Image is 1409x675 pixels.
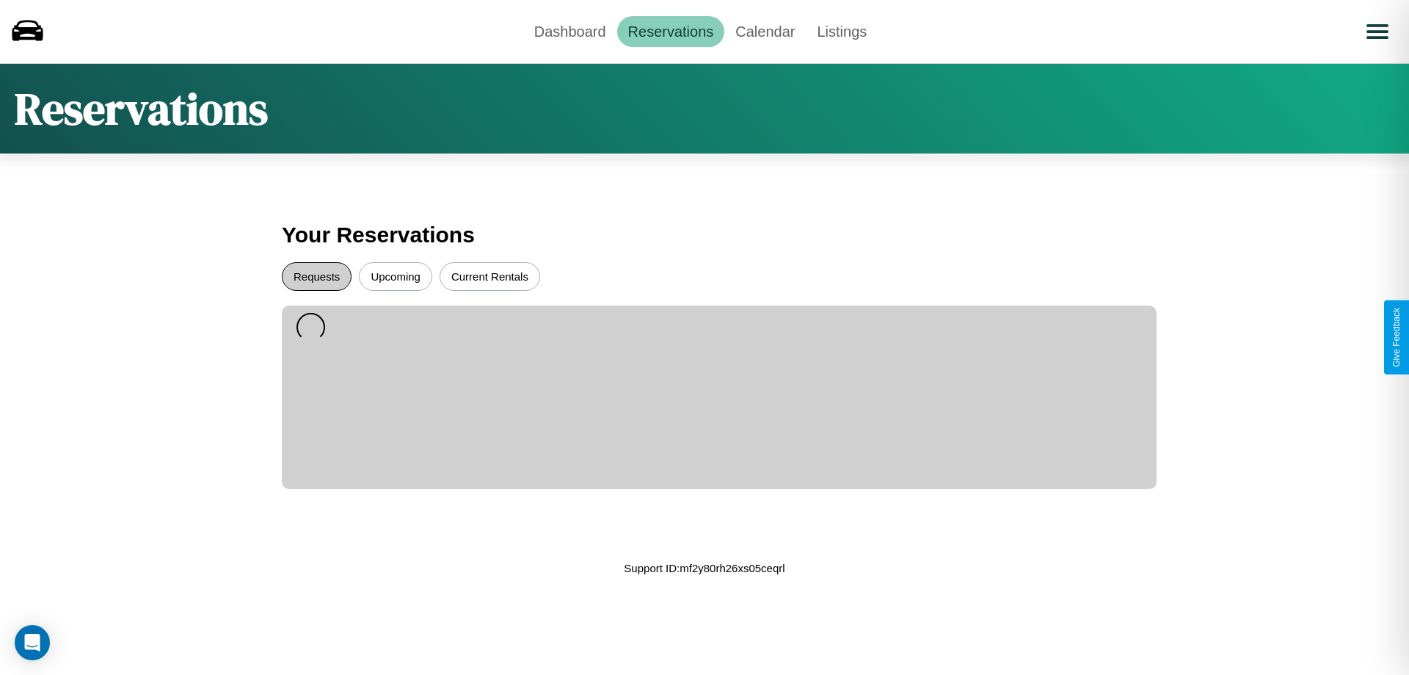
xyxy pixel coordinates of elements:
[806,16,878,47] a: Listings
[282,262,352,291] button: Requests
[15,625,50,660] div: Open Intercom Messenger
[624,558,784,578] p: Support ID: mf2y80rh26xs05ceqrl
[1357,11,1398,52] button: Open menu
[440,262,540,291] button: Current Rentals
[724,16,806,47] a: Calendar
[1391,308,1402,367] div: Give Feedback
[523,16,617,47] a: Dashboard
[282,215,1127,255] h3: Your Reservations
[15,79,268,139] h1: Reservations
[359,262,432,291] button: Upcoming
[617,16,725,47] a: Reservations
